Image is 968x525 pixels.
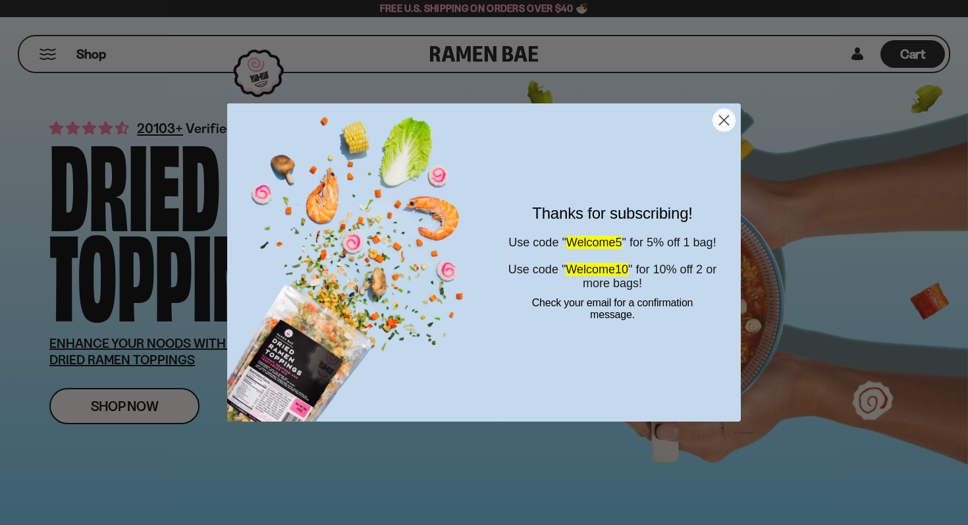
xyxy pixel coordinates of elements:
[508,263,716,290] span: Use code " " for 10% off 2 or more bags!
[566,263,628,276] span: Welcome10
[566,236,622,249] span: Welcome5
[713,109,736,132] button: Close dialog
[227,103,484,421] img: 1bac8d1b-7fe6-4819-a495-e751b70da197.png
[508,236,716,249] span: Use code " " for 5% off 1 bag!
[532,297,693,320] span: Check your email for a confirmation message.
[532,204,693,222] span: Thanks for subscribing!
